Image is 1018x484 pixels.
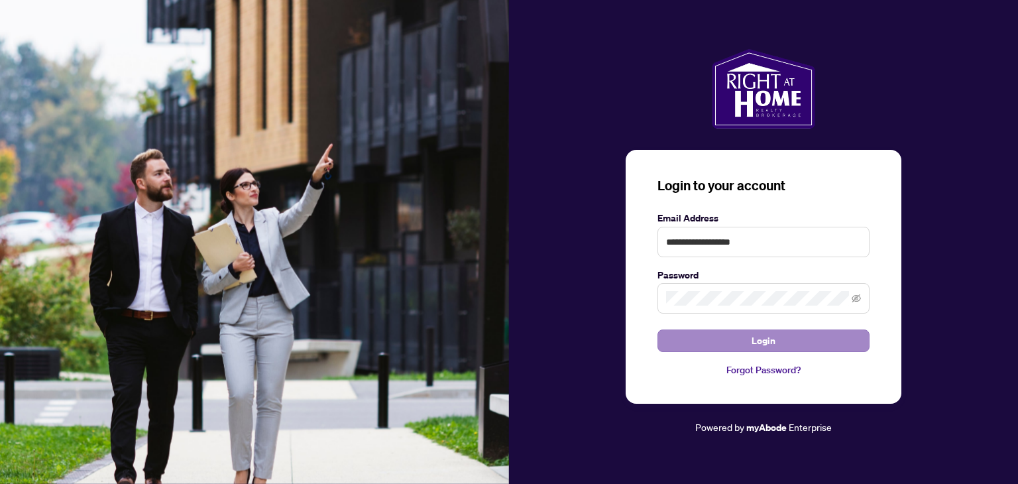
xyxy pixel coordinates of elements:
span: Enterprise [789,421,832,433]
h3: Login to your account [657,176,870,195]
img: ma-logo [712,49,815,129]
label: Email Address [657,211,870,225]
a: Forgot Password? [657,363,870,377]
span: Login [752,330,775,351]
span: Powered by [695,421,744,433]
a: myAbode [746,420,787,435]
label: Password [657,268,870,282]
span: eye-invisible [852,294,861,303]
button: Login [657,330,870,352]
